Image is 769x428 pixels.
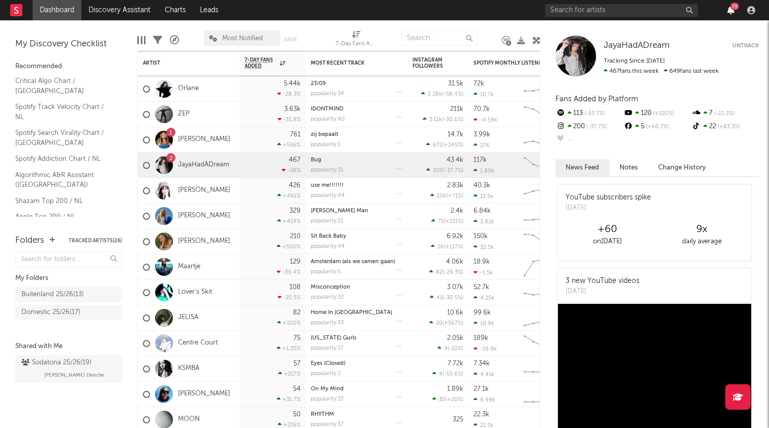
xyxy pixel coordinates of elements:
[430,192,463,199] div: ( )
[566,192,651,203] div: YouTube subscribers spike
[560,236,655,248] div: on [DATE]
[566,203,651,213] div: [DATE]
[691,107,759,120] div: 7
[450,106,463,112] div: 211k
[412,57,448,69] div: Instagram Followers
[448,193,462,199] span: +71 %
[583,111,605,117] span: -53.7 %
[15,272,122,284] div: My Folders
[448,360,463,367] div: 7.72k
[311,284,402,290] div: Misconception
[178,288,212,297] a: Lover's Skit
[289,284,301,291] div: 108
[604,58,665,64] span: Tracking Since: [DATE]
[448,131,463,138] div: 14.7k
[15,195,112,207] a: Shazam Top 200 / NL
[15,61,122,73] div: Recommended
[474,335,488,341] div: 189k
[446,259,463,265] div: 4.06k
[652,111,674,117] span: +100 %
[474,157,487,163] div: 117k
[474,233,488,240] div: 150k
[444,346,448,352] span: 9
[439,372,442,377] span: 4
[15,211,112,222] a: Apple Top 200 / NL
[222,35,263,42] span: Most Notified
[730,3,739,10] div: 73
[474,208,491,214] div: 6.84k
[311,412,402,417] div: RHYTHM
[311,117,345,122] div: popularity: 40
[277,141,301,148] div: +556 %
[623,107,691,120] div: 120
[446,244,462,250] span: +117 %
[430,294,463,301] div: ( )
[15,169,112,190] a: Algorithmic A&R Assistant ([GEOGRAPHIC_DATA])
[178,84,199,93] a: Orlane
[311,132,338,137] a: zij bepaalt
[439,397,446,403] span: 30
[433,168,443,174] span: 200
[545,4,698,17] input: Search for artists
[336,25,376,55] div: 7-Day Fans Added (7-Day Fans Added)
[431,218,463,224] div: ( )
[623,120,691,133] div: 5
[277,345,301,352] div: +1.35 %
[170,25,179,55] div: A&R Pipeline
[585,124,607,130] span: -37.7 %
[284,106,301,112] div: 3.63k
[444,372,462,377] span: -55.6 %
[429,320,463,326] div: ( )
[277,243,301,250] div: +500 %
[438,219,444,224] span: 75
[474,284,489,291] div: 52.7k
[311,157,402,163] div: Bug
[432,370,463,377] div: ( )
[443,117,462,123] span: -30.6 %
[519,331,565,356] svg: Chart title
[21,289,84,301] div: Buitenland 25/26 ( 13 )
[15,340,122,353] div: Shared with Me
[436,295,442,301] span: 41
[519,178,565,204] svg: Chart title
[474,60,550,66] div: Spotify Monthly Listeners
[609,159,648,176] button: Notes
[15,287,122,302] a: Buitenland 25/26(13)
[311,320,344,326] div: popularity: 33
[311,60,387,66] div: Most Recent Track
[555,107,623,120] div: 113
[474,91,494,98] div: 10.7k
[604,41,670,50] span: JayaHadADream
[143,60,219,66] div: Artist
[474,244,494,250] div: 32.5k
[436,270,442,275] span: 82
[311,183,402,188] div: use me!!!!!!!
[311,81,326,87] a: 23/09
[69,238,122,243] button: Tracked Artists(26)
[290,131,301,138] div: 761
[311,295,344,300] div: popularity: 32
[15,38,122,50] div: My Discovery Checklist
[311,371,341,377] div: popularity: 2
[178,313,198,322] a: JELISA
[444,142,462,148] span: +245 %
[604,68,659,74] span: 467 fans this week
[447,233,463,240] div: 6.92k
[311,412,334,417] a: RHYTHM
[428,92,442,97] span: 2.28k
[277,396,301,403] div: +31.7 %
[178,415,200,424] a: MOON
[245,57,277,69] span: 7-Day Fans Added
[15,235,44,247] div: Folders
[289,157,301,163] div: 467
[474,295,494,301] div: 4.25k
[336,38,376,50] div: 7-Day Fans Added (7-Day Fans Added)
[453,416,463,423] div: 325
[447,386,463,392] div: 1.89k
[311,193,345,198] div: popularity: 44
[311,284,350,290] a: Misconception
[178,263,200,271] a: Maartje
[519,76,565,102] svg: Chart title
[311,142,340,148] div: popularity: 1
[555,159,609,176] button: News Feed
